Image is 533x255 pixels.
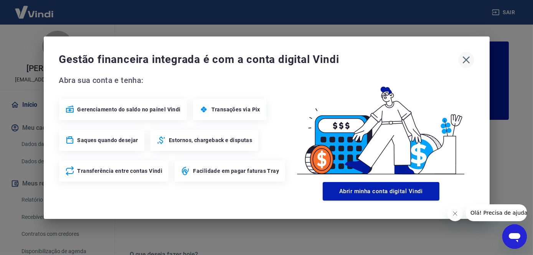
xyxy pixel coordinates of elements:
span: Saques quando desejar [78,136,138,144]
span: Facilidade em pagar faturas Tray [193,167,279,175]
img: Good Billing [288,74,474,179]
span: Transações via Pix [211,106,260,113]
span: Olá! Precisa de ajuda? [5,5,64,12]
span: Gestão financeira integrada é com a conta digital Vindi [59,52,458,67]
iframe: Botão para abrir a janela de mensagens [502,224,527,249]
span: Abra sua conta e tenha: [59,74,288,86]
span: Gerenciamento do saldo no painel Vindi [78,106,181,113]
span: Estornos, chargeback e disputas [169,136,252,144]
button: Abrir minha conta digital Vindi [323,182,439,200]
iframe: Mensagem da empresa [466,204,527,221]
span: Transferência entre contas Vindi [78,167,163,175]
iframe: Fechar mensagem [447,206,463,221]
